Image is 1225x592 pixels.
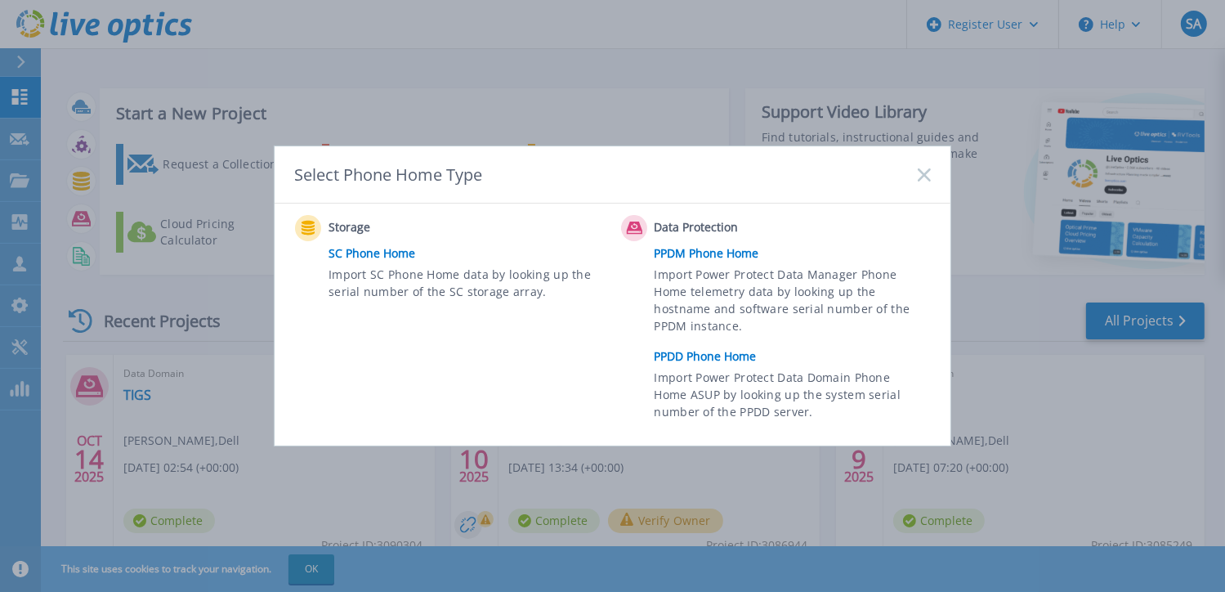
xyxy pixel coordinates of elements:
a: SC Phone Home [329,241,613,266]
span: Import SC Phone Home data by looking up the serial number of the SC storage array. [329,266,601,303]
a: PPDD Phone Home [655,344,939,369]
span: Data Protection [655,218,817,238]
span: Import Power Protect Data Domain Phone Home ASUP by looking up the system serial number of the PP... [655,369,927,425]
a: PPDM Phone Home [655,241,939,266]
div: Select Phone Home Type [294,164,484,186]
span: Import Power Protect Data Manager Phone Home telemetry data by looking up the hostname and softwa... [655,266,927,341]
span: Storage [329,218,491,238]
